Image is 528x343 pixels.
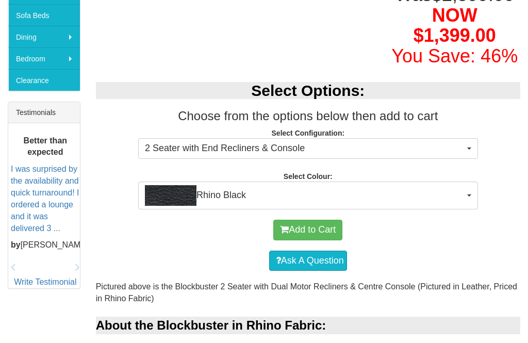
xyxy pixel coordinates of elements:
[8,69,80,91] a: Clearance
[284,172,333,181] strong: Select Colour:
[11,241,21,250] b: by
[14,277,76,286] a: Write Testimonial
[414,5,496,46] span: NOW $1,399.00
[251,82,365,99] b: Select Options:
[24,136,67,157] b: Better than expected
[8,102,80,123] div: Testimonials
[11,165,79,233] a: I was surprised by the availability and quick turnaround! I ordered a lounge and it was delivered...
[8,4,80,26] a: Sofa Beds
[145,142,465,155] span: 2 Seater with End Recliners & Console
[273,220,342,240] button: Add to Cart
[11,240,80,252] p: [PERSON_NAME]
[96,109,520,123] h3: Choose from the options below then add to cart
[8,47,80,69] a: Bedroom
[138,182,478,209] button: Rhino BlackRhino Black
[96,317,520,334] div: About the Blockbuster in Rhino Fabric:
[145,185,465,206] span: Rhino Black
[138,138,478,159] button: 2 Seater with End Recliners & Console
[269,251,347,271] a: Ask A Question
[8,26,80,47] a: Dining
[391,45,518,67] font: You Save: 46%
[145,185,196,206] img: Rhino Black
[272,129,345,137] strong: Select Configuration:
